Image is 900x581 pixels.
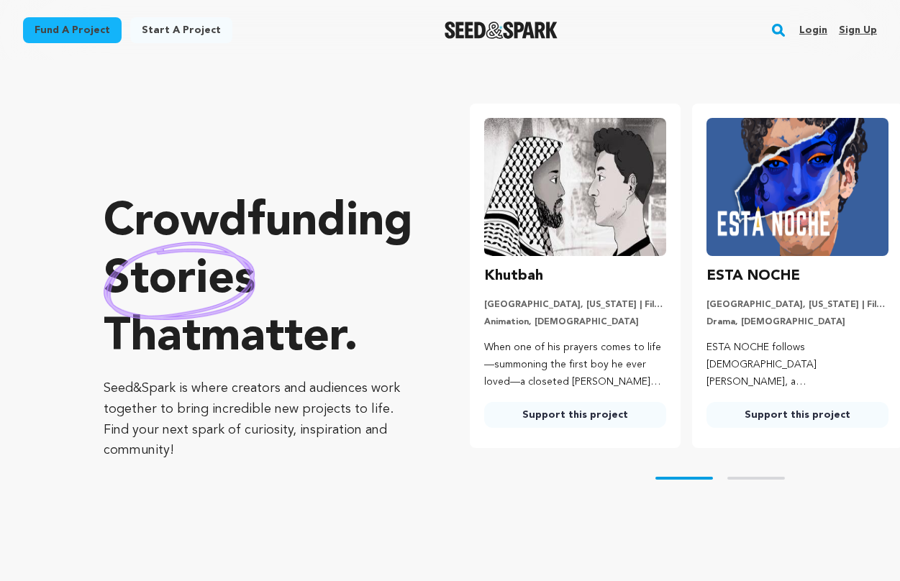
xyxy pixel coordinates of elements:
[104,378,412,461] p: Seed&Spark is where creators and audiences work together to bring incredible new projects to life...
[484,316,666,328] p: Animation, [DEMOGRAPHIC_DATA]
[23,17,122,43] a: Fund a project
[484,299,666,311] p: [GEOGRAPHIC_DATA], [US_STATE] | Film Short
[484,118,666,256] img: Khutbah image
[799,19,827,42] a: Login
[484,265,543,288] h3: Khutbah
[104,194,412,367] p: Crowdfunding that .
[445,22,558,39] img: Seed&Spark Logo Dark Mode
[706,402,888,428] a: Support this project
[706,265,800,288] h3: ESTA NOCHE
[706,299,888,311] p: [GEOGRAPHIC_DATA], [US_STATE] | Film Short
[484,402,666,428] a: Support this project
[445,22,558,39] a: Seed&Spark Homepage
[104,242,255,320] img: hand sketched image
[201,315,344,361] span: matter
[130,17,232,43] a: Start a project
[706,316,888,328] p: Drama, [DEMOGRAPHIC_DATA]
[839,19,877,42] a: Sign up
[706,118,888,256] img: ESTA NOCHE image
[484,339,666,390] p: When one of his prayers comes to life—summoning the first boy he ever loved—a closeted [PERSON_NA...
[706,339,888,390] p: ESTA NOCHE follows [DEMOGRAPHIC_DATA] [PERSON_NAME], a [DEMOGRAPHIC_DATA], homeless runaway, conf...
